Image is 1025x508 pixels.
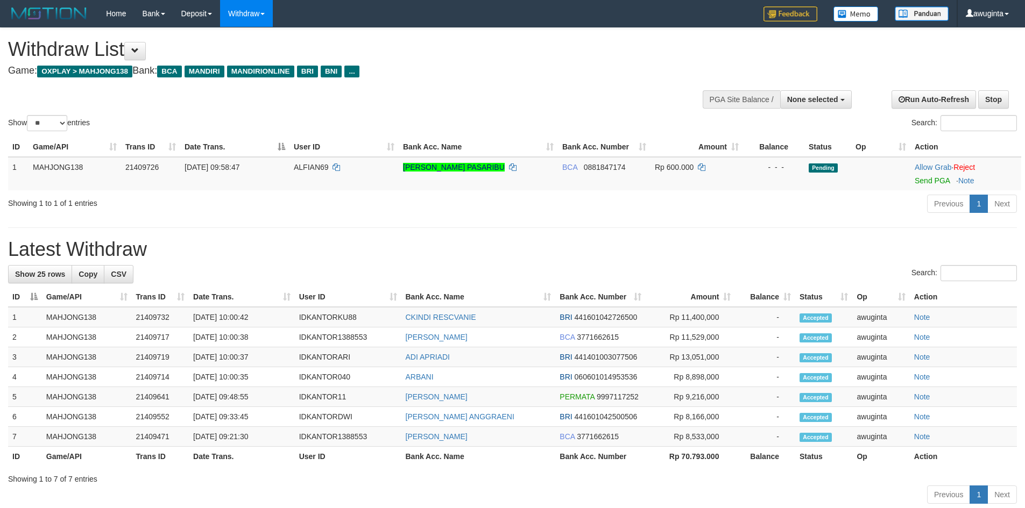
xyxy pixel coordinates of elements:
[646,387,736,407] td: Rp 9,216,000
[555,287,645,307] th: Bank Acc. Number: activate to sort column ascending
[8,347,42,367] td: 3
[8,307,42,327] td: 1
[295,347,401,367] td: IDKANTORARI
[42,387,132,407] td: MAHJONG138
[927,195,970,213] a: Previous
[8,287,42,307] th: ID: activate to sort column descending
[735,347,795,367] td: -
[597,392,639,401] span: Copy 9997117252 to clipboard
[764,6,817,22] img: Feedback.jpg
[42,347,132,367] td: MAHJONG138
[189,287,295,307] th: Date Trans.: activate to sort column ascending
[915,163,951,171] a: Allow Grab
[970,485,988,504] a: 1
[735,287,795,307] th: Balance: activate to sort column ascending
[795,287,852,307] th: Status: activate to sort column ascending
[189,347,295,367] td: [DATE] 10:00:37
[189,447,295,467] th: Date Trans.
[852,287,909,307] th: Op: activate to sort column ascending
[910,447,1017,467] th: Action
[646,307,736,327] td: Rp 11,400,000
[646,407,736,427] td: Rp 8,166,000
[406,373,434,381] a: ARBANI
[852,387,909,407] td: awuginta
[185,66,224,77] span: MANDIRI
[941,265,1017,281] input: Search:
[914,313,930,321] a: Note
[295,307,401,327] td: IDKANTORKU88
[915,176,950,185] a: Send PGA
[8,265,72,283] a: Show 25 rows
[978,90,1009,109] a: Stop
[37,66,132,77] span: OXPLAY > MAHJONG138
[295,427,401,447] td: IDKANTOR1388553
[15,270,65,278] span: Show 25 rows
[297,66,318,77] span: BRI
[560,373,572,381] span: BRI
[132,307,189,327] td: 21409732
[29,137,121,157] th: Game/API: activate to sort column ascending
[800,413,832,422] span: Accepted
[735,327,795,347] td: -
[780,90,852,109] button: None selected
[804,137,851,157] th: Status
[577,333,619,341] span: Copy 3771662615 to clipboard
[321,66,342,77] span: BNI
[189,427,295,447] td: [DATE] 09:21:30
[295,327,401,347] td: IDKANTOR1388553
[910,137,1021,157] th: Action
[747,162,800,173] div: - - -
[914,333,930,341] a: Note
[189,367,295,387] td: [DATE] 10:00:35
[42,287,132,307] th: Game/API: activate to sort column ascending
[575,412,638,421] span: Copy 441601042500506 to clipboard
[8,194,419,209] div: Showing 1 to 1 of 1 entries
[910,287,1017,307] th: Action
[227,66,294,77] span: MANDIRIONLINE
[575,313,638,321] span: Copy 441601042726500 to clipboard
[911,115,1017,131] label: Search:
[852,447,909,467] th: Op
[132,367,189,387] td: 21409714
[42,427,132,447] td: MAHJONG138
[555,447,645,467] th: Bank Acc. Number
[560,353,572,361] span: BRI
[27,115,67,131] select: Showentries
[42,407,132,427] td: MAHJONG138
[132,387,189,407] td: 21409641
[8,239,1017,260] h1: Latest Withdraw
[646,447,736,467] th: Rp 70.793.000
[735,447,795,467] th: Balance
[8,115,90,131] label: Show entries
[655,163,694,171] span: Rp 600.000
[914,392,930,401] a: Note
[8,5,90,22] img: MOTION_logo.png
[8,427,42,447] td: 7
[646,327,736,347] td: Rp 11,529,000
[646,427,736,447] td: Rp 8,533,000
[406,353,450,361] a: ADI APRIADI
[852,367,909,387] td: awuginta
[401,287,556,307] th: Bank Acc. Name: activate to sort column ascending
[294,163,329,171] span: ALFIAN69
[344,66,359,77] span: ...
[584,163,626,171] span: Copy 0881847174 to clipboard
[558,137,651,157] th: Bank Acc. Number: activate to sort column ascending
[104,265,133,283] a: CSV
[401,447,556,467] th: Bank Acc. Name
[8,407,42,427] td: 6
[560,392,595,401] span: PERMATA
[795,447,852,467] th: Status
[953,163,975,171] a: Reject
[406,392,468,401] a: [PERSON_NAME]
[852,347,909,367] td: awuginta
[295,407,401,427] td: IDKANTORDWI
[787,95,838,104] span: None selected
[800,393,832,402] span: Accepted
[132,407,189,427] td: 21409552
[800,313,832,323] span: Accepted
[42,447,132,467] th: Game/API
[735,427,795,447] td: -
[915,163,953,171] span: ·
[911,265,1017,281] label: Search:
